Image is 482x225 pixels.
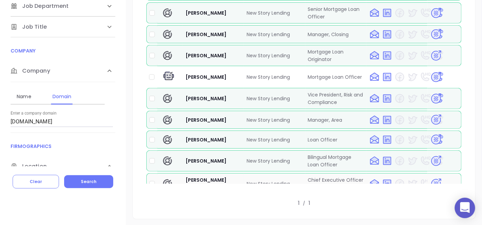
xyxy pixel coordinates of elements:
[11,67,50,75] span: Company
[430,114,442,126] img: psa
[11,17,115,37] div: Job Title
[244,131,305,149] td: New Story Lending
[420,72,431,82] img: phone HQ no
[382,7,393,18] img: linkedin yes
[407,7,418,18] img: twitter yes
[305,150,366,171] td: Bilingual Mortgage Loan Officer
[305,173,366,194] td: Chief Executive Officer (CEO)
[407,134,418,145] img: twitter yes
[369,155,380,166] img: email yes
[394,134,405,145] img: facebook no
[162,93,173,104] img: human verify
[420,93,431,104] img: phone HQ no
[244,88,305,109] td: New Story Lending
[186,74,227,80] span: [PERSON_NAME]
[382,115,393,125] img: linkedin yes
[305,68,366,86] td: Mortgage Loan Officer
[394,50,405,61] img: facebook no
[244,45,305,66] td: New Story Lending
[430,71,442,83] img: psa
[162,7,173,18] img: human verify
[162,178,173,189] img: human verify
[162,71,175,84] img: machine verify
[305,88,366,109] td: Vice President, Risk and Compliance
[430,50,442,62] img: psa
[430,93,442,105] img: psa
[394,178,405,189] img: facebook no
[244,25,305,43] td: New Story Lending
[369,50,380,61] img: email yes
[420,178,431,189] img: phone HQ no
[11,155,115,178] div: Location
[186,95,227,102] span: [PERSON_NAME]
[420,134,431,145] img: phone HQ no
[11,111,57,116] label: Enter a company domain
[394,29,405,40] img: facebook no
[48,92,75,101] div: Domain
[394,7,405,18] img: facebook no
[11,60,115,82] div: Company
[162,115,173,125] img: human verify
[244,150,305,171] td: New Story Lending
[186,177,228,191] span: [PERSON_NAME] [PERSON_NAME]
[382,93,393,104] img: linkedin yes
[382,29,393,40] img: linkedin yes
[369,29,380,40] img: email yes
[162,29,173,40] img: human verify
[369,178,380,189] img: email yes
[162,134,173,145] img: human verify
[81,179,97,184] span: Search
[162,50,173,61] img: human verify
[369,7,380,18] img: email yes
[11,47,115,55] p: COMPANY
[186,136,227,143] span: [PERSON_NAME]
[244,68,305,86] td: New Story Lending
[382,155,393,166] img: linkedin yes
[382,72,393,82] img: linkedin yes
[394,155,405,166] img: facebook no
[11,2,69,10] span: Job Department
[369,93,380,104] img: email yes
[407,155,418,166] img: twitter yes
[305,131,366,149] td: Loan Officer
[30,179,42,184] span: Clear
[186,52,227,59] span: [PERSON_NAME]
[308,199,310,207] p: 1
[430,178,442,190] img: psa
[407,178,418,189] img: twitter yes
[407,50,418,61] img: twitter yes
[305,45,366,66] td: Mortgage Loan Originator
[11,23,47,31] span: Job Title
[186,31,227,38] span: [PERSON_NAME]
[407,72,418,82] img: twitter yes
[186,157,227,164] span: [PERSON_NAME]
[369,134,380,145] img: email yes
[244,111,305,129] td: New Story Lending
[11,142,115,150] p: FIRMOGRAPHICS
[394,115,405,125] img: facebook no
[305,111,366,129] td: Manager, Area
[64,175,113,188] button: Search
[407,29,418,40] img: twitter yes
[186,117,227,123] span: [PERSON_NAME]
[430,134,442,146] img: psa
[407,115,418,125] img: twitter yes
[420,50,431,61] img: phone HQ no
[420,115,431,125] img: phone HQ no
[369,72,380,82] img: email yes
[430,28,442,40] img: psa
[186,10,227,16] span: [PERSON_NAME]
[394,93,405,104] img: facebook no
[382,178,393,189] img: linkedin yes
[394,72,405,82] img: facebook no
[420,7,431,18] img: phone HQ no
[162,155,173,166] img: human verify
[305,25,366,43] td: Manager, Closing
[11,92,38,101] div: Name
[305,2,366,24] td: Senior Mortgage Loan Officer
[382,134,393,145] img: linkedin yes
[11,162,47,170] span: Location
[420,155,431,166] img: phone HQ no
[244,173,305,194] td: New Story Lending
[430,155,442,167] img: psa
